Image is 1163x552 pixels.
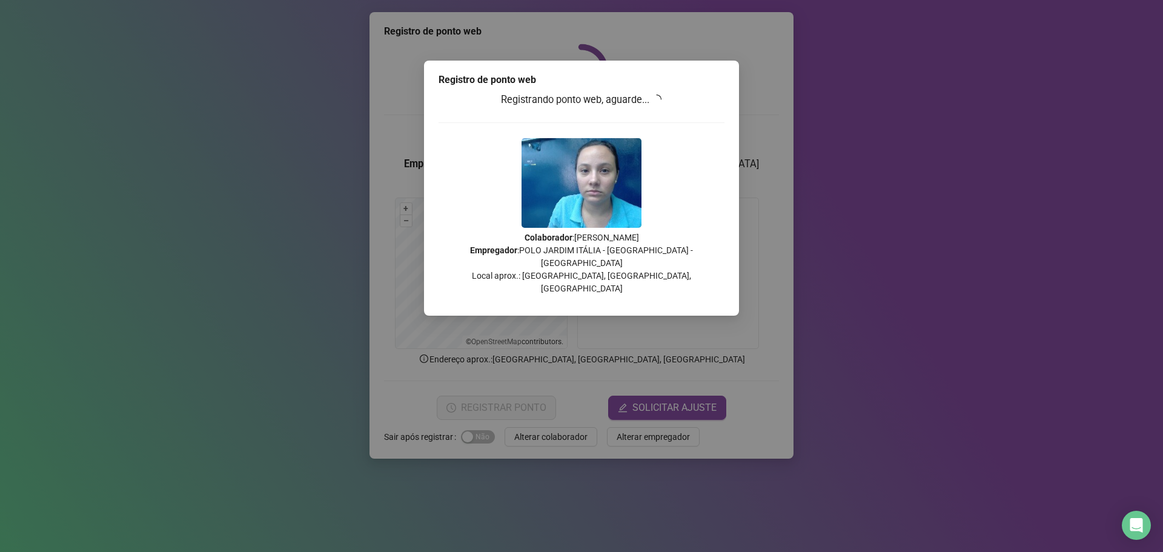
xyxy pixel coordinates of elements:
[439,231,724,295] p: : [PERSON_NAME] : POLO JARDIM ITÁLIA - [GEOGRAPHIC_DATA] - [GEOGRAPHIC_DATA] Local aprox.: [GEOGR...
[652,95,661,104] span: loading
[525,233,572,242] strong: Colaborador
[439,92,724,108] h3: Registrando ponto web, aguarde...
[1122,511,1151,540] div: Open Intercom Messenger
[470,245,517,255] strong: Empregador
[439,73,724,87] div: Registro de ponto web
[522,138,641,228] img: 9k=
